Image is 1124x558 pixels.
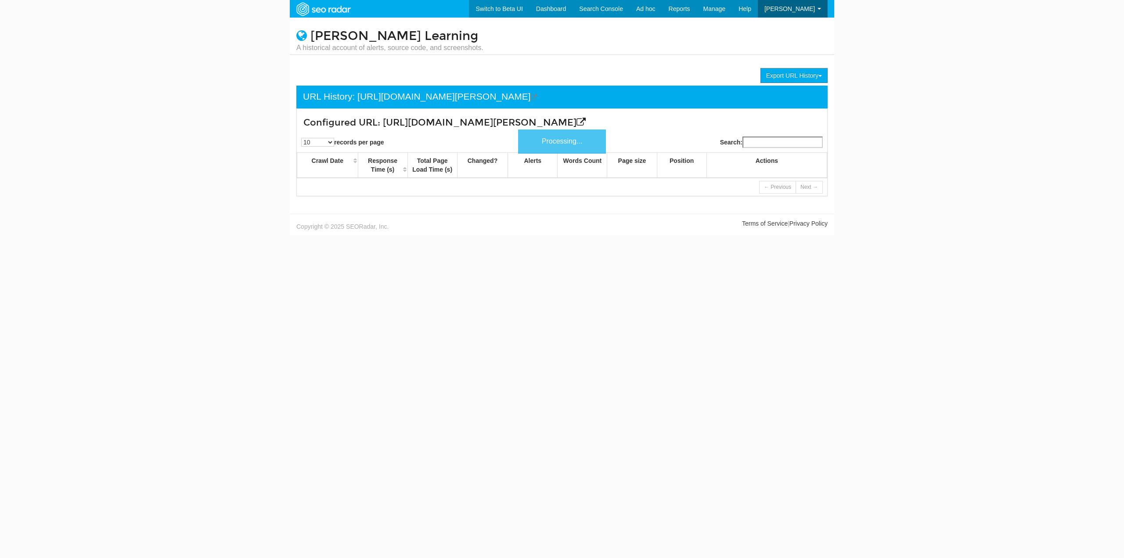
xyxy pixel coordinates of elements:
[358,153,407,178] th: Response Time (s): activate to sort column ascending
[607,153,657,178] th: Page size: activate to sort column ascending
[303,90,537,104] div: URL History: [URL][DOMAIN_NAME][PERSON_NAME]
[562,219,834,228] div: |
[301,138,334,147] select: records per page
[657,153,706,178] th: Position: activate to sort column ascending
[706,153,827,178] th: Actions: activate to sort column ascending
[703,5,726,12] span: Manage
[297,153,358,178] th: Crawl Date: activate to sort column ascending
[742,137,823,148] input: Search:
[796,181,823,194] a: Next →
[296,43,483,53] small: A historical account of alerts, source code, and screenshots.
[457,153,508,178] th: Changed?: activate to sort column ascending
[579,5,623,12] span: Search Console
[669,5,690,12] span: Reports
[789,220,828,227] a: Privacy Policy
[518,130,606,154] div: Processing...
[303,118,732,128] h3: Configured URL: [URL][DOMAIN_NAME][PERSON_NAME]
[407,153,457,178] th: Total Page Load Time (s): activate to sort column ascending
[739,5,751,12] span: Help
[760,68,828,83] button: Export URL History
[636,5,656,12] span: Ad hoc
[742,220,788,227] a: Terms of Service
[764,5,815,12] span: [PERSON_NAME]
[508,153,558,178] th: Alerts: activate to sort column ascending
[293,1,353,17] img: SEORadar
[310,29,478,43] a: [PERSON_NAME] Learning
[301,138,384,147] label: records per page
[720,137,823,148] label: Search:
[290,219,562,231] div: Copyright © 2025 SEORadar, Inc.
[759,181,796,194] a: ← Previous
[558,153,607,178] th: Words Count: activate to sort column ascending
